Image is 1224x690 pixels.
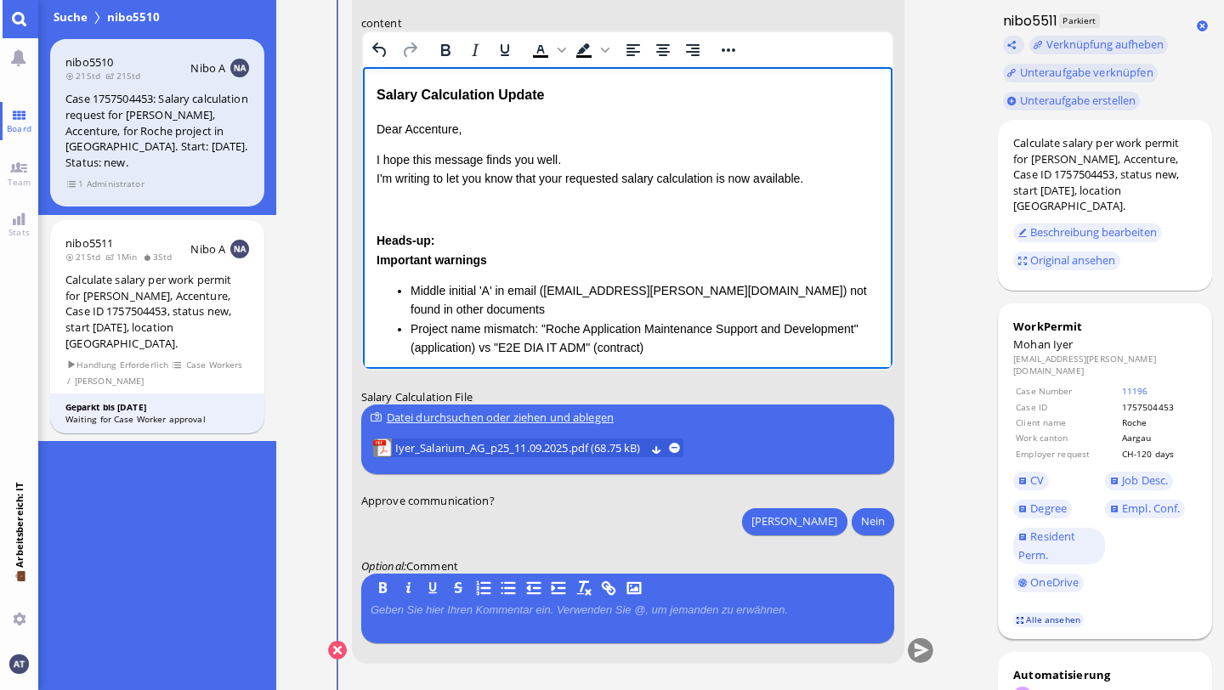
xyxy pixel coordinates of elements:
[1013,667,1197,682] div: Automatisierung
[328,641,347,659] button: Beenden
[1122,472,1168,488] span: Job Desc.
[399,579,417,597] button: I
[74,374,144,388] span: [PERSON_NAME]
[1029,36,1169,54] button: Verknüpfung aufheben
[1020,65,1153,80] span: Unteraufgabe verknüpfen
[143,251,178,263] span: 3Std
[652,442,663,453] button: Iyer_Salarium_AG_p25_11.09.2025.pdf herunterladen
[363,66,893,368] iframe: Rich Text Area
[1015,431,1119,444] td: Work canton
[14,167,71,180] strong: Heads-up:
[50,8,91,25] span: Suche
[361,14,402,30] span: content
[1003,36,1025,54] button: Ticket-Link nibo5511 in die Zwischenablage kopieren
[4,226,34,238] span: Stats
[361,558,406,574] em: :
[67,177,84,191] span: 1 Elemente anzeigen
[104,8,163,25] span: nibo5510
[67,358,169,372] span: Handlung Erforderlich
[1013,337,1051,352] span: Mohan
[714,37,743,61] button: Reveal or hide additional toolbar items
[365,37,394,61] button: Undo
[14,83,517,122] p: I hope this message finds you well. I'm writing to let you know that your requested salary calcul...
[619,37,648,61] button: Align left
[14,17,517,39] div: Salary Calculation Update
[361,492,495,507] span: Approve communication?
[9,654,28,673] img: Du
[1030,501,1067,516] span: Degree
[490,37,519,61] button: Underline
[424,579,443,597] button: U
[1122,501,1180,516] span: Empl. Conf.
[373,438,683,457] lob-view: Iyer_Salarium_AG_p25_11.09.2025.pdf (68.75 kB)
[1105,500,1185,518] a: Empl. Conf.
[14,53,517,71] p: Dear Accenture,
[1013,353,1197,377] dd: [EMAIL_ADDRESS][PERSON_NAME][DOMAIN_NAME]
[1013,500,1071,518] a: Degree
[230,59,249,77] img: NA
[48,252,517,291] li: Project name mismatch: "Roche Application Maintenance Support and Development" (application) vs "...
[1015,447,1119,461] td: Employer request
[13,568,25,606] span: 💼 Arbeitsbereich: IT
[406,558,458,574] span: Comment
[1059,14,1100,28] span: Parkiert
[1018,529,1076,563] span: Resident Perm.
[361,389,473,404] span: Salary Calculation File
[1013,223,1162,242] button: Beschreibung bearbeiten
[1013,574,1084,592] a: OneDrive
[742,507,847,534] button: [PERSON_NAME]
[649,37,677,61] button: Align center
[65,91,249,170] div: Case 1757504453: Salary calculation request for [PERSON_NAME], Accenture, for Roche project in [G...
[1015,384,1119,398] td: Case Number
[105,70,145,82] span: 21Std
[14,186,124,200] strong: Important warnings
[1121,447,1195,461] td: CH-120 days
[1013,528,1105,564] a: Resident Perm.
[1015,400,1119,414] td: Case ID
[526,37,569,61] div: Text color Black
[1030,472,1044,488] span: CV
[569,37,612,61] div: Background color Black
[1013,613,1085,627] a: Alle ansehen
[461,37,490,61] button: Italic
[373,438,392,457] img: Iyer_Salarium_AG_p25_11.09.2025.pdf
[1122,385,1148,397] a: 11196
[1121,431,1195,444] td: Aargau
[395,438,646,457] span: Iyer_Salarium_AG_p25_11.09.2025.pdf (68.75 kB)
[1013,319,1197,334] div: WorkPermit
[1121,416,1195,429] td: Roche
[1003,64,1159,82] task-group-action-menu: Unteraufgabe verknüpfen
[1105,472,1173,490] a: Job Desc.
[371,409,885,427] div: Datei durchsuchen oder ziehen und ablegen
[678,37,707,61] button: Align right
[1053,337,1074,352] span: Iyer
[65,401,250,414] div: Geparkt bis [DATE]
[105,251,142,263] span: 1Min
[48,214,517,252] li: Middle initial 'A' in email ([EMAIL_ADDRESS][PERSON_NAME][DOMAIN_NAME]) not found in other documents
[998,11,1058,31] h1: nibo5511
[230,240,249,258] img: NA
[86,177,144,191] span: Administrator
[374,579,393,597] button: B
[67,374,72,388] span: /
[65,272,249,351] div: Calculate salary per work permit for [PERSON_NAME], Accenture, Case ID 1757504453, status new, st...
[65,235,113,251] a: nibo5511
[65,251,105,263] span: 21Std
[14,17,517,426] body: Rich Text Area. Press ALT-0 for help.
[3,176,36,188] span: Team
[1121,400,1195,414] td: 1757504453
[361,558,404,574] span: Optional
[1013,472,1049,490] a: CV
[431,37,460,61] button: Bold
[190,241,225,257] span: Nibo A
[3,122,36,134] span: Board
[669,442,680,453] button: entfernen
[65,54,113,70] span: nibo5510
[395,37,424,61] button: Redo
[65,413,250,426] div: Waiting for Case Worker approval
[1003,92,1141,110] button: Unteraufgabe erstellen
[1013,252,1120,270] button: Original ansehen
[190,60,225,76] span: Nibo A
[65,70,105,82] span: 21Std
